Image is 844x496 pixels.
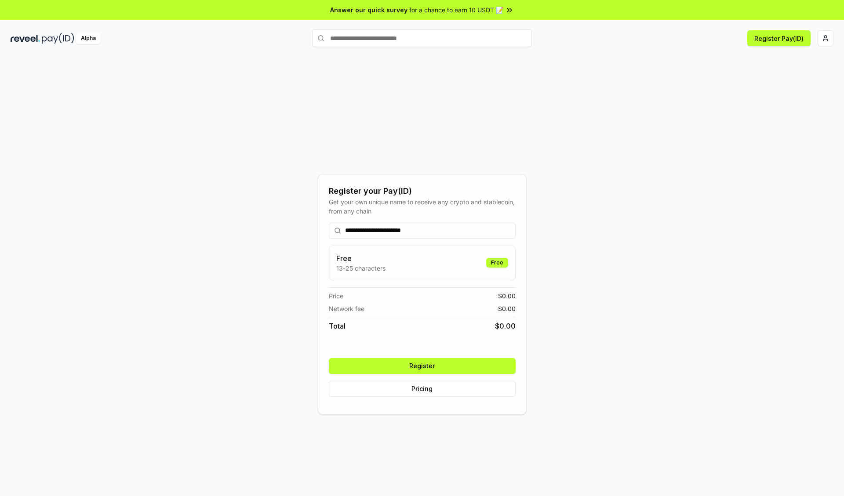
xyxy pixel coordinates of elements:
[409,5,503,14] span: for a chance to earn 10 USDT 📝
[329,304,364,313] span: Network fee
[336,253,386,264] h3: Free
[747,30,811,46] button: Register Pay(ID)
[329,197,516,216] div: Get your own unique name to receive any crypto and stablecoin, from any chain
[11,33,40,44] img: reveel_dark
[329,185,516,197] div: Register your Pay(ID)
[42,33,74,44] img: pay_id
[498,304,516,313] span: $ 0.00
[330,5,407,14] span: Answer our quick survey
[329,321,346,331] span: Total
[329,381,516,397] button: Pricing
[336,264,386,273] p: 13-25 characters
[495,321,516,331] span: $ 0.00
[329,291,343,300] span: Price
[329,358,516,374] button: Register
[498,291,516,300] span: $ 0.00
[76,33,101,44] div: Alpha
[486,258,508,268] div: Free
